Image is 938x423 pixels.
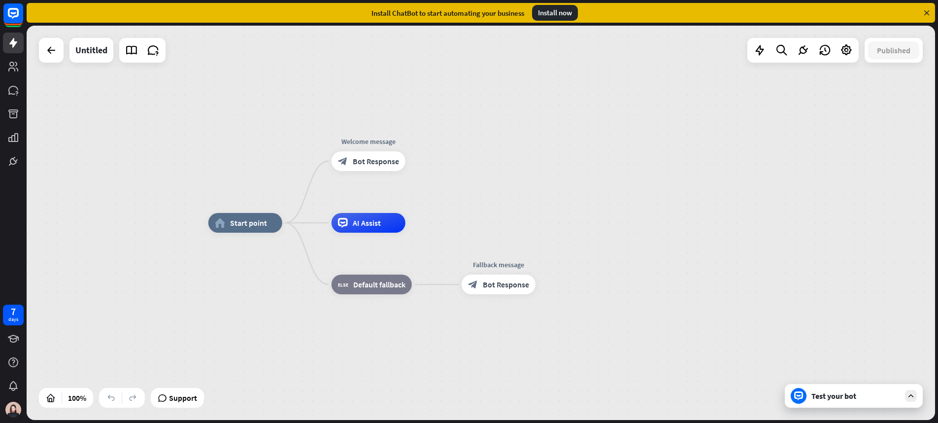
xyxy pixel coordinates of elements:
[11,307,16,316] div: 7
[353,280,405,289] span: Default fallback
[3,305,24,325] a: 7 days
[8,4,37,34] button: Open LiveChat chat widget
[75,38,107,63] div: Untitled
[868,41,919,59] button: Published
[324,137,413,146] div: Welcome message
[454,260,543,270] div: Fallback message
[532,5,578,21] div: Install now
[371,8,524,18] div: Install ChatBot to start automating your business
[468,280,478,289] i: block_bot_response
[353,156,399,166] span: Bot Response
[483,280,529,289] span: Bot Response
[169,390,197,406] span: Support
[338,156,348,166] i: block_bot_response
[215,218,225,228] i: home_2
[353,218,381,228] span: AI Assist
[65,390,89,406] div: 100%
[338,280,348,289] i: block_fallback
[230,218,267,228] span: Start point
[811,391,900,401] div: Test your bot
[8,316,18,323] div: days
